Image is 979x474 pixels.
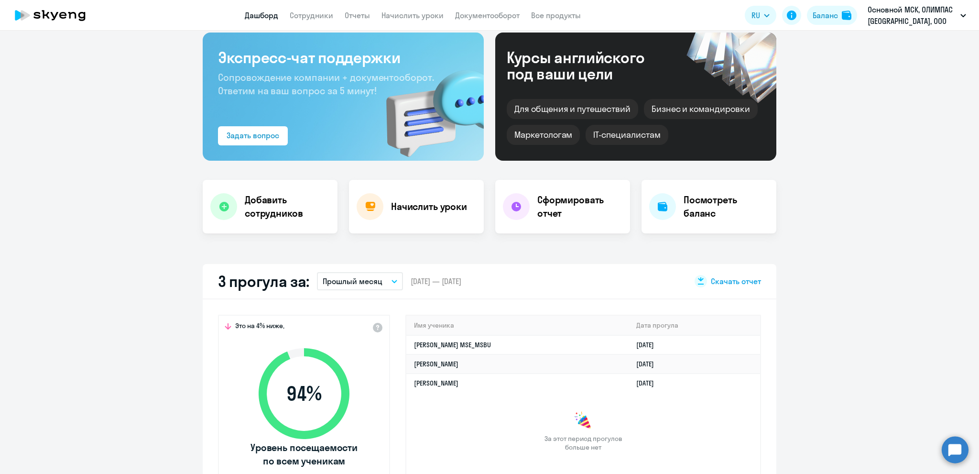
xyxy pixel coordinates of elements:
span: Сопровождение компании + документооборот. Ответим на ваш вопрос за 5 минут! [218,71,434,97]
div: IT-специалистам [586,125,668,145]
img: balance [842,11,851,20]
button: Балансbalance [807,6,857,25]
span: Уровень посещаемости по всем ученикам [249,441,359,468]
a: Все продукты [531,11,581,20]
h4: Посмотреть баланс [684,193,769,220]
h4: Сформировать отчет [537,193,622,220]
h3: Экспресс-чат поддержки [218,48,468,67]
div: Задать вопрос [227,130,279,141]
h4: Добавить сотрудников [245,193,330,220]
a: [DATE] [636,360,662,368]
p: Основной МСК, ОЛИМПАС [GEOGRAPHIC_DATA], ООО [868,4,957,27]
th: Дата прогула [629,316,760,335]
p: Прошлый месяц [323,276,382,287]
img: congrats [574,411,593,430]
a: [PERSON_NAME] [414,379,458,387]
a: [DATE] [636,379,662,387]
a: Отчеты [345,11,370,20]
div: Баланс [813,10,838,21]
span: RU [751,10,760,21]
span: Это на 4% ниже, [235,321,284,333]
span: За этот период прогулов больше нет [543,434,623,452]
div: Маркетологам [507,125,580,145]
div: Для общения и путешествий [507,99,638,119]
button: Основной МСК, ОЛИМПАС [GEOGRAPHIC_DATA], ООО [863,4,971,27]
button: RU [745,6,776,25]
a: Документооборот [455,11,520,20]
a: Сотрудники [290,11,333,20]
button: Прошлый месяц [317,272,403,290]
a: [PERSON_NAME] MSE_MSBU [414,341,491,349]
div: Курсы английского под ваши цели [507,49,670,82]
span: 94 % [249,382,359,405]
a: Дашборд [245,11,278,20]
span: [DATE] — [DATE] [411,276,461,287]
h2: 3 прогула за: [218,272,309,291]
button: Задать вопрос [218,126,288,145]
span: Скачать отчет [711,276,761,287]
img: bg-img [372,53,484,161]
h4: Начислить уроки [391,200,467,213]
a: [PERSON_NAME] [414,360,458,368]
th: Имя ученика [406,316,629,335]
div: Бизнес и командировки [644,99,758,119]
a: [DATE] [636,341,662,349]
a: Начислить уроки [381,11,444,20]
